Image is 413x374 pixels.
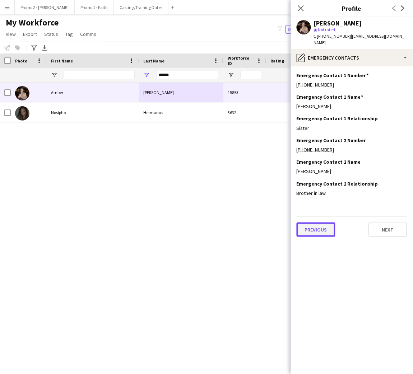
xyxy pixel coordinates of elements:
[297,181,378,187] h3: Emergency Contact 2 Relationship
[23,31,37,37] span: Export
[223,83,266,102] div: 15853
[297,94,363,100] h3: Emergency Contact 1 Name
[297,159,361,165] h3: Emergency Contact 2 Name
[62,29,76,39] a: Tag
[297,223,335,237] button: Previous
[6,31,16,37] span: View
[223,103,266,122] div: 3632
[297,81,334,88] a: [PHONE_NUMBER]
[297,137,366,144] h3: Emergency Contact 2 Number
[143,58,164,64] span: Last Name
[228,55,254,66] span: Workforce ID
[297,190,407,196] div: Brother in law
[51,72,57,78] button: Open Filter Menu
[15,86,29,100] img: Amber Herman
[286,25,324,34] button: Everyone11,001
[15,0,75,14] button: Promo 2 - [PERSON_NAME]
[228,72,234,78] button: Open Filter Menu
[297,72,369,79] h3: Emergency Contact 1 Number
[143,72,150,78] button: Open Filter Menu
[291,4,413,13] h3: Profile
[271,58,284,64] span: Rating
[77,29,99,39] a: Comms
[139,103,223,122] div: Hermanus
[297,115,378,122] h3: Emergency Contact 1 Relationship
[47,83,139,102] div: Amber
[44,31,58,37] span: Status
[30,43,38,52] app-action-btn: Advanced filters
[318,27,335,32] span: Not rated
[297,168,407,174] div: [PERSON_NAME]
[40,43,49,52] app-action-btn: Export XLSX
[75,0,114,14] button: Promo 1 - Faith
[297,103,407,109] div: [PERSON_NAME]
[41,29,61,39] a: Status
[291,49,413,66] div: Emergency contacts
[15,58,27,64] span: Photo
[297,146,334,153] a: [PHONE_NUMBER]
[3,29,19,39] a: View
[114,0,168,14] button: Casting/Training Dates
[156,71,219,79] input: Last Name Filter Input
[314,33,351,39] span: t. [PHONE_NUMBER]
[80,31,96,37] span: Comms
[20,29,40,39] a: Export
[139,83,223,102] div: [PERSON_NAME]
[6,17,59,28] span: My Workforce
[64,71,135,79] input: First Name Filter Input
[47,103,139,122] div: Nosipho
[15,106,29,121] img: Nosipho Hermanus
[314,20,362,27] div: [PERSON_NAME]
[65,31,73,37] span: Tag
[51,58,73,64] span: First Name
[368,223,407,237] button: Next
[314,33,405,45] span: | [EMAIL_ADDRESS][DOMAIN_NAME]
[297,125,407,131] div: Sister
[241,71,262,79] input: Workforce ID Filter Input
